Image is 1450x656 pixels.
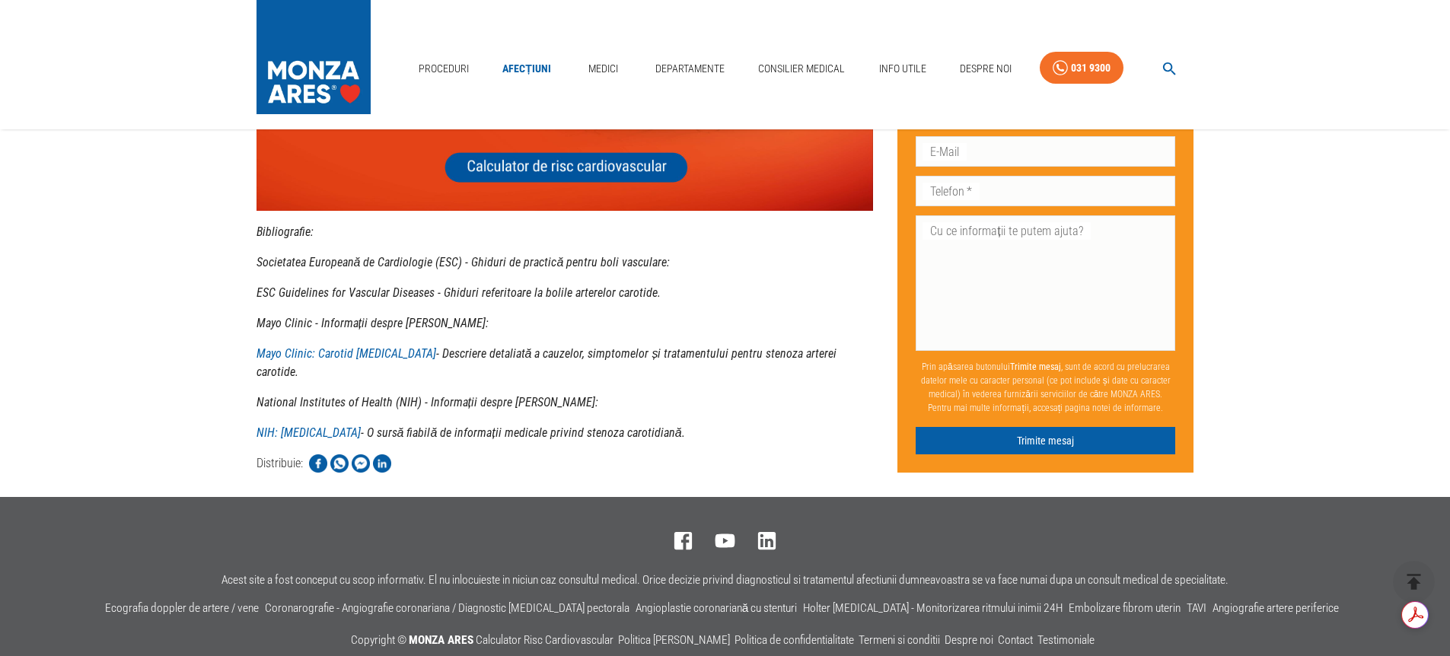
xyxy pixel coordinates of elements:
[1187,601,1206,615] a: TAVI
[265,601,629,615] a: Coronarografie - Angiografie coronariana / Diagnostic [MEDICAL_DATA] pectorala
[352,454,370,473] img: Share on Facebook Messenger
[1010,361,1061,372] b: Trimite mesaj
[476,633,613,647] a: Calculator Risc Cardiovascular
[859,633,940,647] a: Termeni si conditii
[257,425,361,440] a: NIH: [MEDICAL_DATA]
[257,346,837,379] strong: - Descriere detaliată a cauzelor, simptomelor și tratamentului pentru stenoza arterei carotide.
[257,225,314,239] strong: Bibliografie:
[351,631,1099,651] p: Copyright ©
[257,316,489,330] strong: Mayo Clinic - Informații despre [PERSON_NAME]:
[752,53,851,84] a: Consilier Medical
[1071,59,1111,78] div: 031 9300
[257,395,598,409] strong: National Institutes of Health (NIH) - Informații despre [PERSON_NAME]:
[496,53,557,84] a: Afecțiuni
[803,601,1063,615] a: Holter [MEDICAL_DATA] - Monitorizarea ritmului inimii 24H
[945,633,993,647] a: Despre noi
[221,574,1229,587] p: Acest site a fost conceput cu scop informativ. El nu inlocuieste in niciun caz consultul medical....
[309,454,327,473] img: Share on Facebook
[578,53,627,84] a: Medici
[1213,601,1339,615] a: Angiografie artere periferice
[735,633,854,647] a: Politica de confidentialitate
[257,285,661,300] strong: ESC Guidelines for Vascular Diseases - Ghiduri referitoare la bolile arterelor carotide.
[1069,601,1181,615] a: Embolizare fibrom uterin
[373,454,391,473] img: Share on LinkedIn
[105,601,259,615] a: Ecografia doppler de artere / vene
[873,53,932,84] a: Info Utile
[954,53,1018,84] a: Despre Noi
[636,601,798,615] a: Angioplastie coronariană cu stenturi
[649,53,731,84] a: Departamente
[257,346,436,361] a: Mayo Clinic: Carotid [MEDICAL_DATA]
[409,633,473,647] span: MONZA ARES
[413,53,475,84] a: Proceduri
[257,425,685,440] strong: - O sursă fiabilă de informații medicale privind stenoza carotidiană.
[916,427,1175,455] button: Trimite mesaj
[1040,52,1123,84] a: 031 9300
[257,454,303,473] p: Distribuie:
[618,633,730,647] a: Politica [PERSON_NAME]
[1037,633,1095,647] a: Testimoniale
[257,255,671,269] strong: Societatea Europeană de Cardiologie (ESC) - Ghiduri de practică pentru boli vasculare:
[330,454,349,473] img: Share on WhatsApp
[1393,561,1435,603] button: delete
[998,633,1033,647] a: Contact
[916,354,1175,421] p: Prin apăsarea butonului , sunt de acord cu prelucrarea datelor mele cu caracter personal (ce pot ...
